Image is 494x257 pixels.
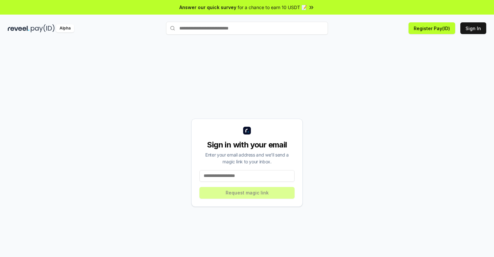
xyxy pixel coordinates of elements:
button: Register Pay(ID) [409,22,455,34]
div: Sign in with your email [199,140,295,150]
div: Enter your email address and we’ll send a magic link to your inbox. [199,151,295,165]
img: logo_small [243,127,251,134]
img: pay_id [31,24,55,32]
img: reveel_dark [8,24,29,32]
div: Alpha [56,24,74,32]
span: for a chance to earn 10 USDT 📝 [238,4,307,11]
span: Answer our quick survey [179,4,236,11]
button: Sign In [460,22,486,34]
